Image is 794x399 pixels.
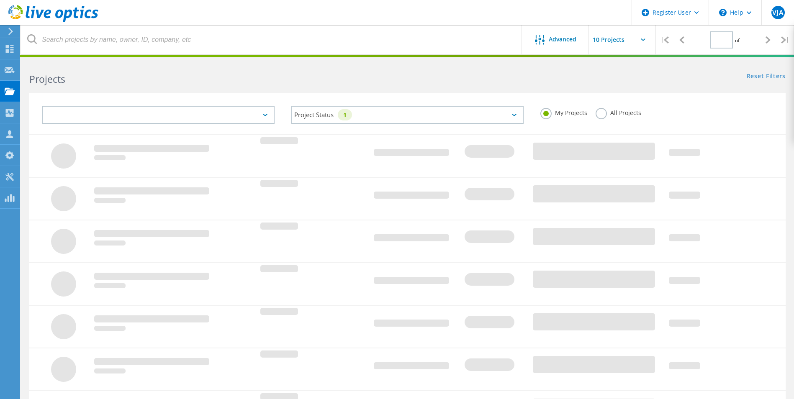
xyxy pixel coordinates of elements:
[777,25,794,55] div: |
[596,108,641,116] label: All Projects
[21,25,522,54] input: Search projects by name, owner, ID, company, etc
[540,108,587,116] label: My Projects
[8,18,98,23] a: Live Optics Dashboard
[549,36,576,42] span: Advanced
[772,9,783,16] span: VJA
[656,25,673,55] div: |
[747,73,786,80] a: Reset Filters
[735,37,740,44] span: of
[338,109,352,120] div: 1
[719,9,727,16] svg: \n
[29,72,65,86] b: Projects
[291,106,524,124] div: Project Status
